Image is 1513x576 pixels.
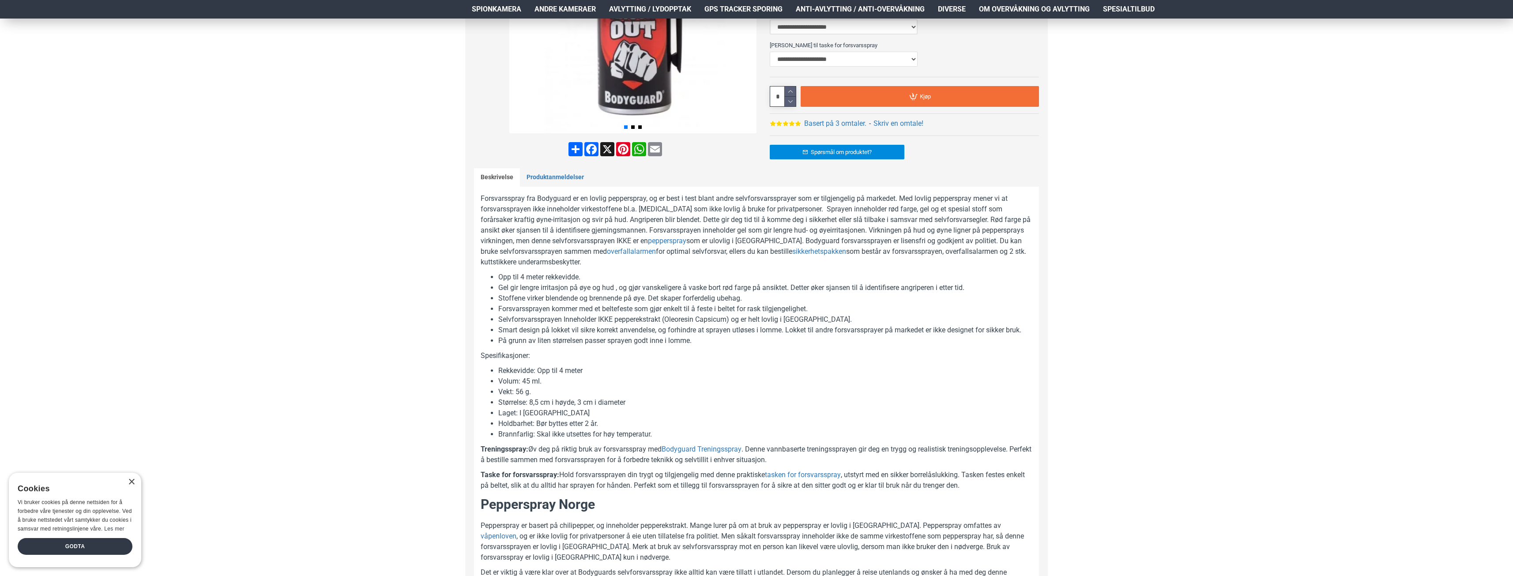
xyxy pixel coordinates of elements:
[498,376,1032,387] li: Volum: 45 ml.
[869,119,871,128] b: -
[104,526,124,532] a: Les mer, opens a new window
[599,142,615,156] a: X
[765,470,841,480] a: tasken for forsvarsspray
[498,408,1032,418] li: Laget: I [GEOGRAPHIC_DATA]
[1103,4,1155,15] span: Spesialtilbud
[18,538,132,555] div: Godta
[498,365,1032,376] li: Rekkevidde: Opp til 4 meter
[498,304,1032,314] li: Forsvarssprayen kommer med et beltefeste som gjør enkelt til å feste i beltet for rask tilgjengel...
[474,168,520,187] a: Beskrivelse
[481,193,1032,267] p: Forsvarsspray fra Bodyguard er en lovlig pepperspray, og er best i test blant andre selvforsvarss...
[481,444,1032,465] p: Øv deg på riktig bruk av forsvarsspray med . Denne vannbaserte treningssprayen gir deg en trygg o...
[520,168,591,187] a: Produktanmeldelser
[770,38,1039,52] label: [PERSON_NAME] til taske for forsvarsspray
[18,499,132,531] span: Vi bruker cookies på denne nettsiden for å forbedre våre tjenester og din opplevelse. Ved å bruke...
[498,335,1032,346] li: På grunn av liten størrelsen passer sprayen godt inne i lomme.
[624,125,628,129] span: Go to slide 1
[609,4,691,15] span: Avlytting / Lydopptak
[607,246,656,257] a: overfallalarmen
[638,125,642,129] span: Go to slide 3
[481,531,516,542] a: våpenloven
[498,429,1032,440] li: Brannfarlig: Skal ikke utsettes for høy temperatur.
[920,94,931,99] span: Kjøp
[804,118,866,129] a: Basert på 3 omtaler.
[481,445,528,453] b: Treningsspray:
[481,520,1032,563] p: Pepperspray er basert på chilipepper, og inneholder pepperekstrakt. Mange lurer på om at bruk av ...
[568,142,583,156] a: Share
[792,246,846,257] a: sikkerhetspakken
[631,142,647,156] a: WhatsApp
[498,325,1032,335] li: Smart design på lokket vil sikre korrekt anvendelse, og forhindre at sprayen utløses i lomme. Lok...
[481,495,1032,514] h2: Pepperspray Norge
[534,4,596,15] span: Andre kameraer
[979,4,1090,15] span: Om overvåkning og avlytting
[18,479,127,498] div: Cookies
[498,387,1032,397] li: Vekt: 56 g.
[498,293,1032,304] li: Stoffene virker blendende og brennende på øye. Det skaper forferdelig ubehag.
[472,4,521,15] span: Spionkamera
[938,4,966,15] span: Diverse
[481,470,1032,491] p: Hold forsvarssprayen din trygt og tilgjengelig med denne praktiske , utstyrt med en sikker borrel...
[481,350,1032,361] p: Spesifikasjoner:
[498,282,1032,293] li: Gel gir lengre irritasjon på øye og hud , og gjør vanskeligere å vaske bort rød farge på ansiktet...
[498,272,1032,282] li: Opp til 4 meter rekkevidde.
[498,418,1032,429] li: Holdbarhet: Bør byttes etter 2 år.
[583,142,599,156] a: Facebook
[615,142,631,156] a: Pinterest
[648,236,686,246] a: pepperspray
[631,125,635,129] span: Go to slide 2
[128,479,135,486] div: Close
[704,4,783,15] span: GPS Tracker Sporing
[647,142,663,156] a: Email
[873,118,923,129] a: Skriv en omtale!
[481,471,559,479] b: Taske for forsvarsspray:
[796,4,925,15] span: Anti-avlytting / Anti-overvåkning
[662,444,741,455] a: Bodyguard Treningsspray
[498,314,1032,325] li: Selvforsvarssprayen Inneholder IKKE pepperekstrakt (Oleoresin Capsicum) og er helt lovlig i [GEOG...
[770,145,904,159] a: Spørsmål om produktet?
[498,397,1032,408] li: Størrelse: 8,5 cm i høyde, 3 cm i diameter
